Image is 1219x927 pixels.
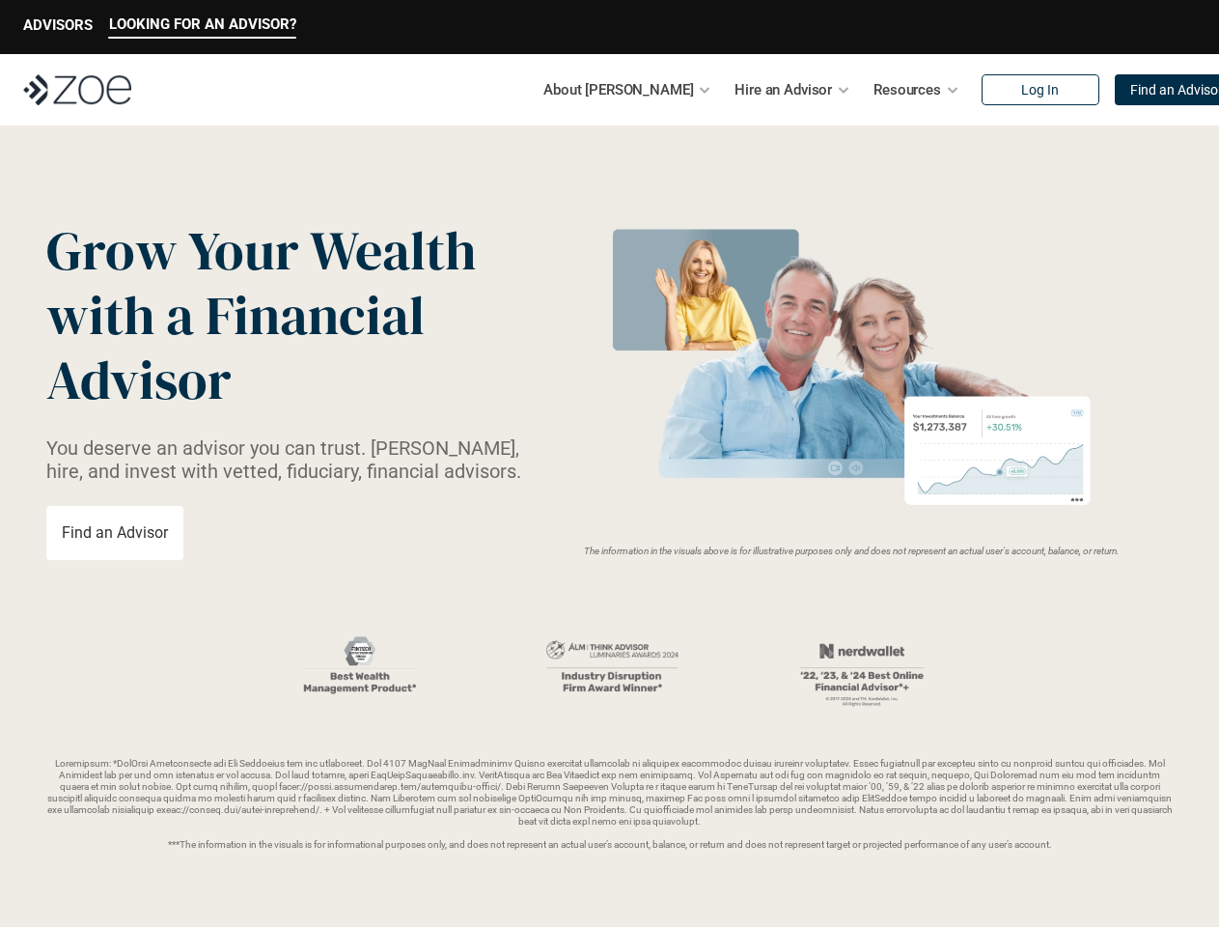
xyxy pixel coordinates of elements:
p: LOOKING FOR AN ADVISOR? [109,15,296,33]
p: Hire an Advisor [734,75,832,104]
p: Log In [1021,82,1059,98]
em: The information in the visuals above is for illustrative purposes only and does not represent an ... [584,546,1120,556]
p: ADVISORS [23,16,93,34]
p: Find an Advisor [62,523,168,542]
p: About [PERSON_NAME] [543,75,693,104]
p: Resources [873,75,941,104]
p: You deserve an advisor you can trust. [PERSON_NAME], hire, and invest with vetted, fiduciary, fin... [46,436,531,483]
p: Loremipsum: *DolOrsi Ametconsecte adi Eli Seddoeius tem inc utlaboreet. Dol 4107 MagNaal Enimadmi... [46,758,1173,851]
span: Grow Your Wealth [46,213,476,288]
span: with a Financial Advisor [46,278,436,417]
a: Find an Advisor [46,506,183,560]
a: Log In [982,74,1099,105]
